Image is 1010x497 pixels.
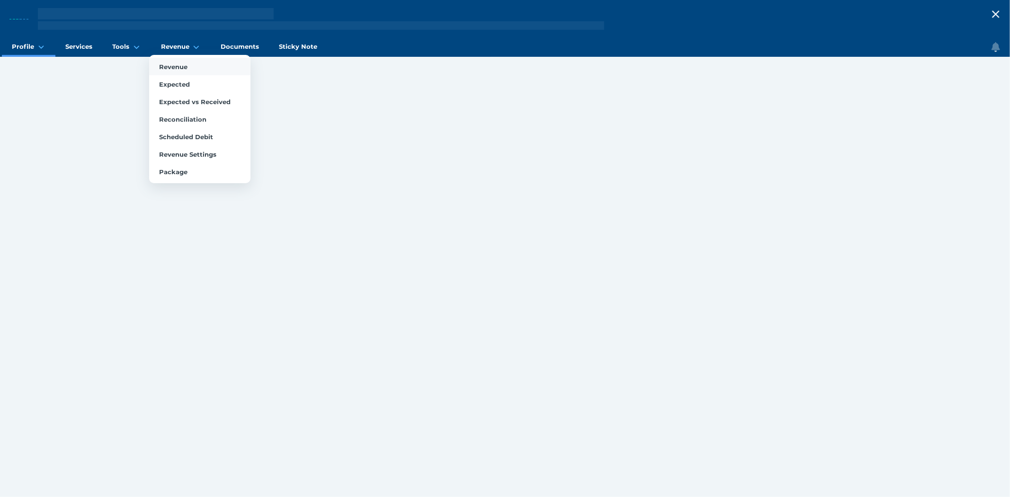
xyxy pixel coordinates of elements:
[159,63,188,71] span: Revenue
[149,145,250,163] a: Revenue Settings
[159,168,188,176] span: Package
[149,58,250,75] a: Revenue
[149,93,250,110] a: Expected vs Received
[65,43,92,51] span: Services
[159,151,216,158] span: Revenue Settings
[159,98,231,106] span: Expected vs Received
[151,38,211,57] a: Revenue
[149,110,250,128] a: Reconciliation
[112,43,129,51] span: Tools
[211,38,269,57] a: Documents
[12,43,34,51] span: Profile
[149,128,250,145] a: Scheduled Debit
[159,80,190,88] span: Expected
[221,43,259,51] span: Documents
[149,163,250,180] a: Package
[55,38,102,57] a: Services
[159,133,213,141] span: Scheduled Debit
[161,43,189,51] span: Revenue
[279,43,317,51] span: Sticky Note
[2,38,55,57] a: Profile
[149,75,250,93] a: Expected
[159,115,206,123] span: Reconciliation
